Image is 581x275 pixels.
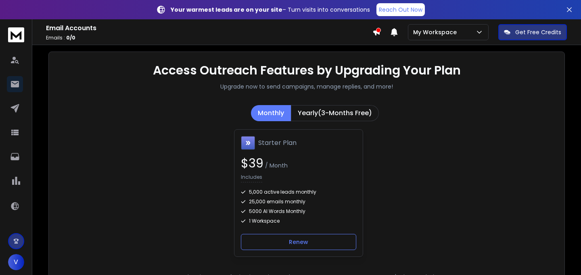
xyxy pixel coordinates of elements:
[8,27,24,42] img: logo
[376,3,425,16] a: Reach Out Now
[291,105,379,121] button: Yearly(3-Months Free)
[171,6,282,14] strong: Your warmest leads are on your site
[241,218,356,224] div: 1 Workspace
[251,105,291,121] button: Monthly
[153,63,461,78] h1: Access Outreach Features by Upgrading Your Plan
[241,198,356,205] div: 25,000 emails monthly
[498,24,567,40] button: Get Free Credits
[8,254,24,270] button: V
[241,234,356,250] button: Renew
[263,161,288,170] span: / Month
[241,136,255,150] img: Starter Plan icon
[258,138,297,148] h1: Starter Plan
[552,247,571,267] iframe: Intercom live chat
[241,208,356,215] div: 5000 AI Words Monthly
[413,28,460,36] p: My Workspace
[171,6,370,14] p: – Turn visits into conversations
[515,28,561,36] p: Get Free Credits
[220,83,393,91] p: Upgrade now to send campaigns, manage replies, and more!
[241,174,262,182] p: Includes
[66,34,75,41] span: 0 / 0
[46,23,372,33] h1: Email Accounts
[379,6,422,14] p: Reach Out Now
[241,155,263,172] span: $ 39
[46,35,372,41] p: Emails :
[241,189,356,195] div: 5,000 active leads monthly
